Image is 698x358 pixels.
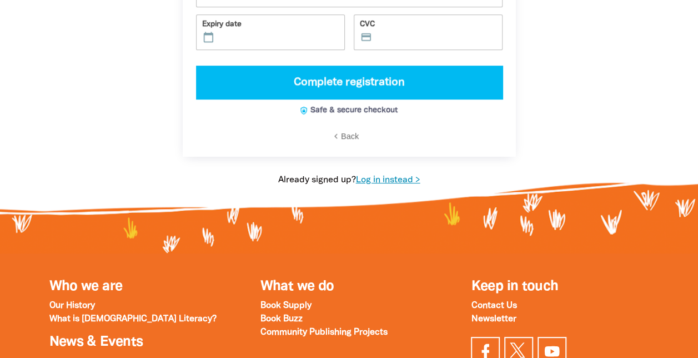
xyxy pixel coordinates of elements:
a: Community Publishing Projects [260,329,387,336]
i: credit_card [360,32,373,43]
button: Complete registration [196,66,503,99]
a: Who we are [49,280,123,293]
span: Back [341,132,359,141]
span: Safe & secure checkout [310,105,398,116]
i: chevron_left [331,131,341,141]
a: Our History [49,302,95,310]
button: chevron_leftBack [336,131,362,142]
a: Contact Us [471,302,516,310]
iframe: Secure CVC input frame [375,34,496,44]
a: Newsletter [471,315,516,323]
span: Keep in touch [471,280,558,293]
a: What is [DEMOGRAPHIC_DATA] Literacy? [49,315,217,323]
a: News & Events [49,336,143,349]
a: Log in instead > [356,176,420,184]
a: Book Supply [260,302,311,310]
iframe: Secure expiration date input frame [217,34,338,44]
a: What we do [260,280,334,293]
p: Already signed up? [183,173,516,187]
a: Book Buzz [260,315,302,323]
i: calendar_today [203,32,215,43]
